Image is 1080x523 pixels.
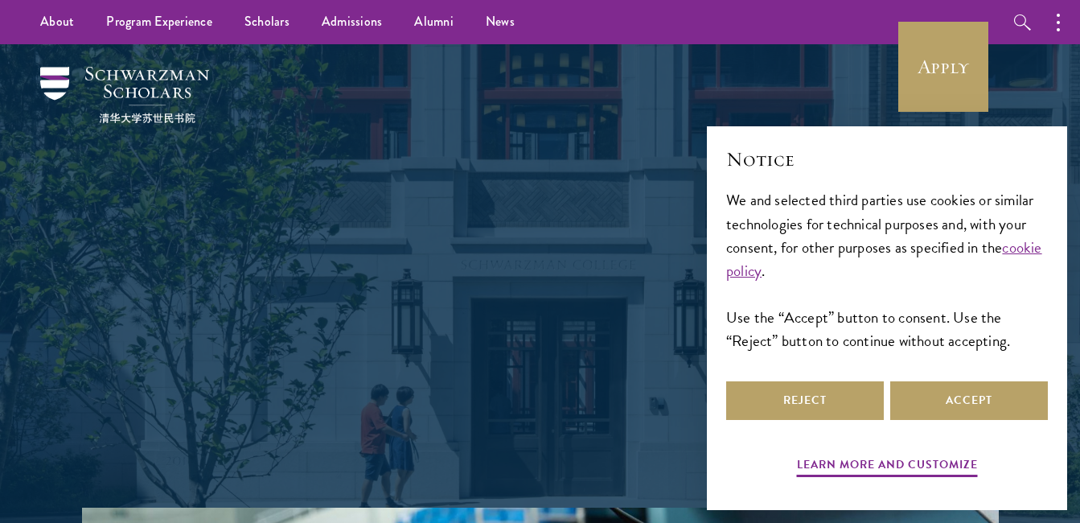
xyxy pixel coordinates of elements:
[726,188,1048,352] div: We and selected third parties use cookies or similar technologies for technical purposes and, wit...
[40,67,209,123] img: Schwarzman Scholars
[726,236,1042,282] a: cookie policy
[890,381,1048,420] button: Accept
[726,381,884,420] button: Reject
[726,146,1048,173] h2: Notice
[797,455,978,480] button: Learn more and customize
[898,22,988,112] a: Apply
